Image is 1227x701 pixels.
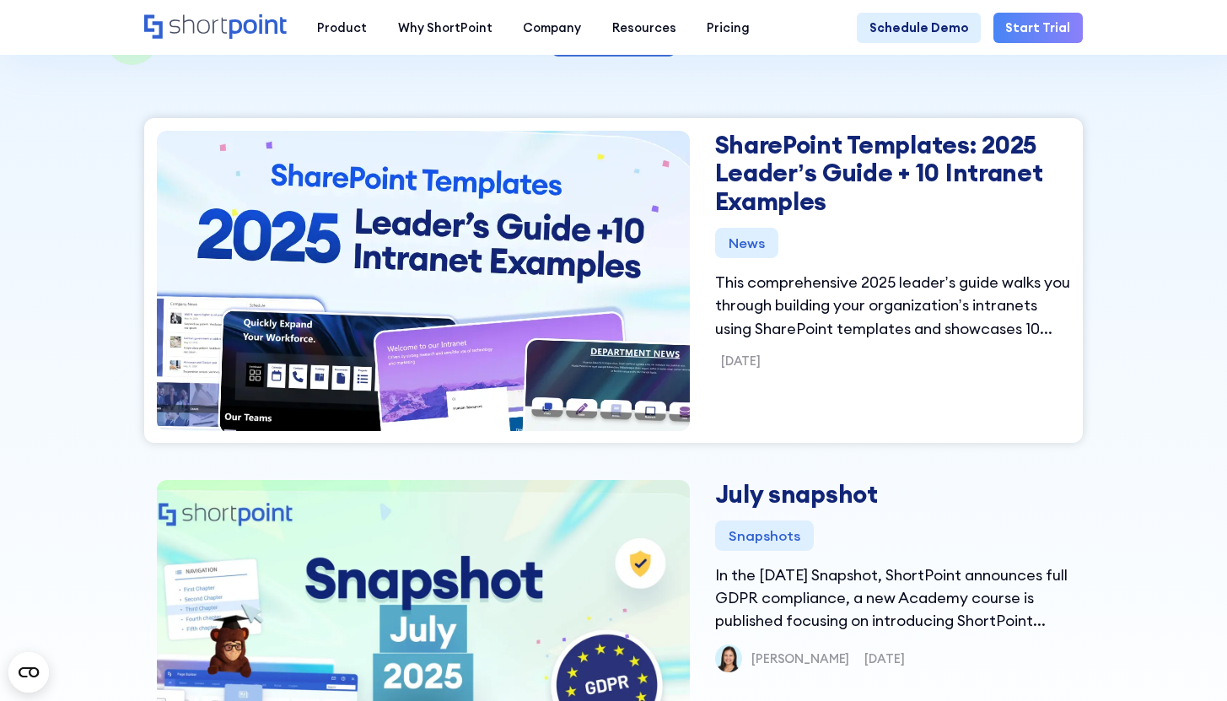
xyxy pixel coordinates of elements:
[1143,620,1227,701] iframe: Chat Widget
[715,228,779,258] div: News
[715,131,1071,216] a: SharePoint Templates: 2025 Leader’s Guide + 10 Intranet Examples
[523,19,581,37] div: Company
[993,13,1083,43] a: Start Trial
[302,13,382,43] a: Product
[721,352,761,370] p: [DATE]
[715,478,878,510] a: July snapshot
[596,13,691,43] a: Resources
[398,19,492,37] div: Why ShortPoint
[692,13,765,43] a: Pricing
[144,14,287,41] a: Home
[317,19,367,37] div: Product
[707,19,750,37] div: Pricing
[715,563,1071,633] p: In the [DATE] Snapshot, ShortPoint announces full GDPR compliance, a new Academy course is publis...
[508,13,596,43] a: Company
[715,520,815,551] div: Snapshots
[864,650,904,668] p: [DATE]
[383,13,508,43] a: Why ShortPoint
[751,650,849,668] p: [PERSON_NAME]
[857,13,981,43] a: Schedule Demo
[8,652,49,693] button: Open CMP widget
[612,19,676,37] div: Resources
[715,271,1071,340] p: This comprehensive 2025 leader’s guide walks you through building your organization’s intranets u...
